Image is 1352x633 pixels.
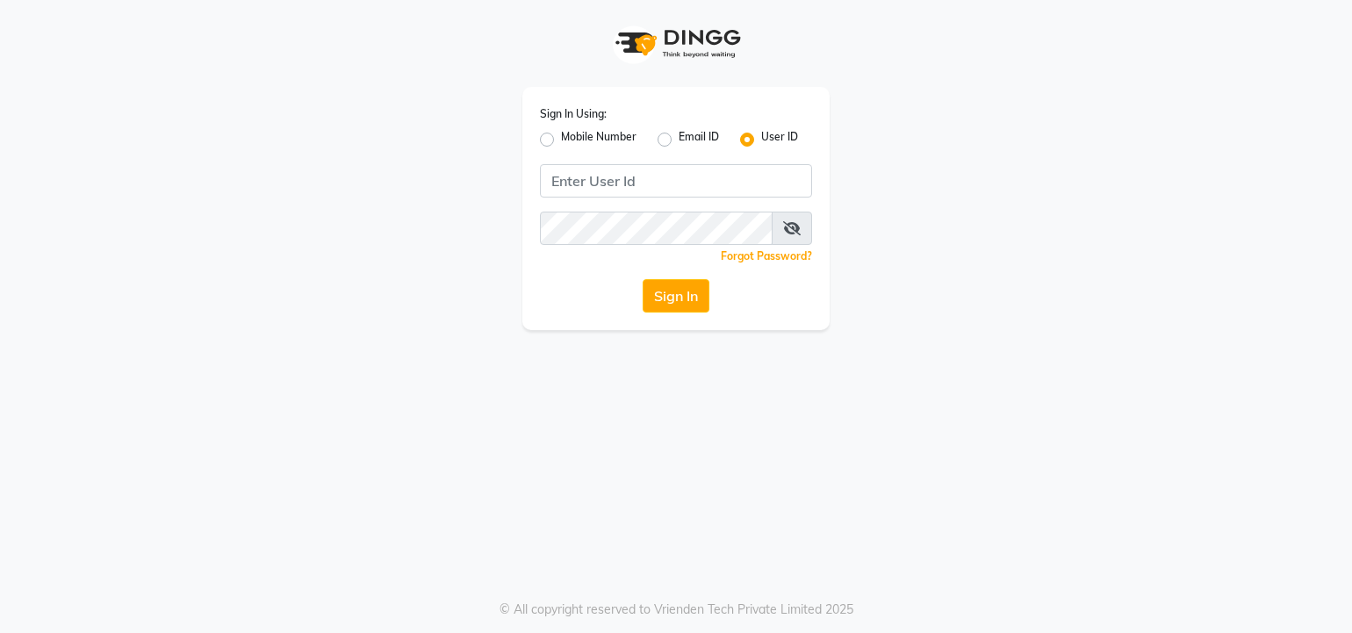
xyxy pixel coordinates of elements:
[761,129,798,150] label: User ID
[721,249,812,263] a: Forgot Password?
[679,129,719,150] label: Email ID
[561,129,636,150] label: Mobile Number
[606,18,746,69] img: logo1.svg
[540,164,812,198] input: Username
[540,212,773,245] input: Username
[643,279,709,313] button: Sign In
[540,106,607,122] label: Sign In Using:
